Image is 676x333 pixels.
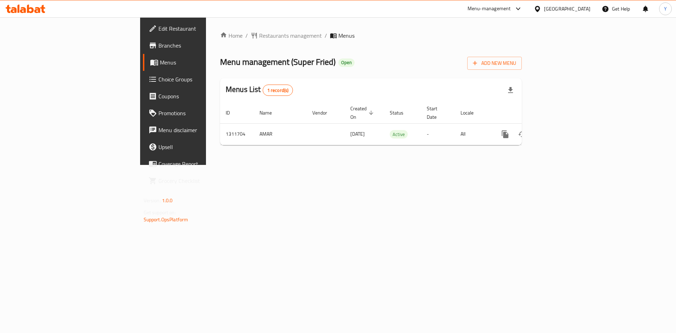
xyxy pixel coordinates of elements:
[158,143,248,151] span: Upsell
[338,60,355,66] span: Open
[143,37,253,54] a: Branches
[254,123,307,145] td: AMAR
[263,85,293,96] div: Total records count
[162,196,173,205] span: 1.0.0
[259,109,281,117] span: Name
[467,57,522,70] button: Add New Menu
[455,123,491,145] td: All
[350,129,365,138] span: [DATE]
[158,126,248,134] span: Menu disclaimer
[226,84,293,96] h2: Menus List
[143,155,253,172] a: Coverage Report
[497,126,514,143] button: more
[143,172,253,189] a: Grocery Checklist
[158,41,248,50] span: Branches
[251,31,322,40] a: Restaurants management
[143,88,253,105] a: Coupons
[491,102,570,124] th: Actions
[158,177,248,185] span: Grocery Checklist
[220,102,570,145] table: enhanced table
[468,5,511,13] div: Menu-management
[226,109,239,117] span: ID
[325,31,327,40] li: /
[143,71,253,88] a: Choice Groups
[421,123,455,145] td: -
[143,20,253,37] a: Edit Restaurant
[338,58,355,67] div: Open
[263,87,293,94] span: 1 record(s)
[143,138,253,155] a: Upsell
[502,82,519,99] div: Export file
[143,54,253,71] a: Menus
[514,126,531,143] button: Change Status
[259,31,322,40] span: Restaurants management
[220,54,336,70] span: Menu management ( Super Fried )
[427,104,446,121] span: Start Date
[143,105,253,122] a: Promotions
[350,104,376,121] span: Created On
[158,24,248,33] span: Edit Restaurant
[473,59,516,68] span: Add New Menu
[390,109,413,117] span: Status
[390,130,408,138] span: Active
[158,92,248,100] span: Coupons
[160,58,248,67] span: Menus
[664,5,667,13] span: Y
[158,75,248,84] span: Choice Groups
[461,109,483,117] span: Locale
[220,31,522,40] nav: breadcrumb
[144,215,188,224] a: Support.OpsPlatform
[312,109,336,117] span: Vendor
[143,122,253,138] a: Menu disclaimer
[338,31,355,40] span: Menus
[144,208,176,217] span: Get support on:
[158,109,248,117] span: Promotions
[544,5,590,13] div: [GEOGRAPHIC_DATA]
[144,196,161,205] span: Version:
[158,160,248,168] span: Coverage Report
